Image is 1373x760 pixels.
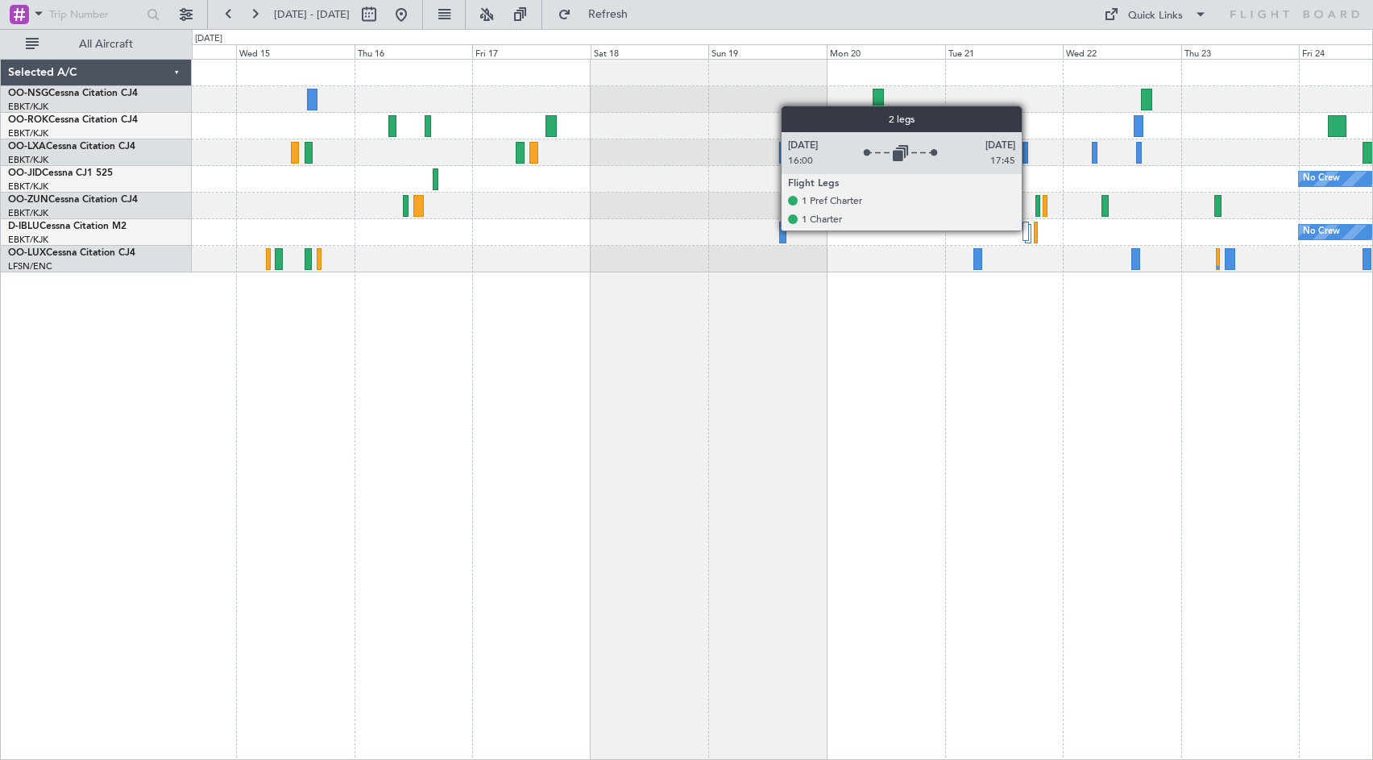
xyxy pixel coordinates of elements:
[355,44,473,59] div: Thu 16
[195,32,222,46] div: [DATE]
[827,44,945,59] div: Mon 20
[1096,2,1215,27] button: Quick Links
[8,142,135,152] a: OO-LXACessna Citation CJ4
[8,101,48,113] a: EBKT/KJK
[1181,44,1300,59] div: Thu 23
[1128,8,1183,24] div: Quick Links
[8,195,138,205] a: OO-ZUNCessna Citation CJ4
[236,44,355,59] div: Wed 15
[8,89,138,98] a: OO-NSGCessna Citation CJ4
[1303,167,1340,191] div: No Crew
[274,7,350,22] span: [DATE] - [DATE]
[1063,44,1181,59] div: Wed 22
[8,154,48,166] a: EBKT/KJK
[1303,220,1340,244] div: No Crew
[8,115,48,125] span: OO-ROK
[8,142,46,152] span: OO-LXA
[8,195,48,205] span: OO-ZUN
[472,44,591,59] div: Fri 17
[708,44,827,59] div: Sun 19
[8,260,52,272] a: LFSN/ENC
[8,181,48,193] a: EBKT/KJK
[8,127,48,139] a: EBKT/KJK
[8,168,42,178] span: OO-JID
[8,207,48,219] a: EBKT/KJK
[8,248,46,258] span: OO-LUX
[8,222,39,231] span: D-IBLU
[8,89,48,98] span: OO-NSG
[42,39,170,50] span: All Aircraft
[8,222,127,231] a: D-IBLUCessna Citation M2
[8,248,135,258] a: OO-LUXCessna Citation CJ4
[8,234,48,246] a: EBKT/KJK
[945,44,1064,59] div: Tue 21
[591,44,709,59] div: Sat 18
[49,2,142,27] input: Trip Number
[550,2,647,27] button: Refresh
[8,115,138,125] a: OO-ROKCessna Citation CJ4
[18,31,175,57] button: All Aircraft
[575,9,642,20] span: Refresh
[8,168,113,178] a: OO-JIDCessna CJ1 525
